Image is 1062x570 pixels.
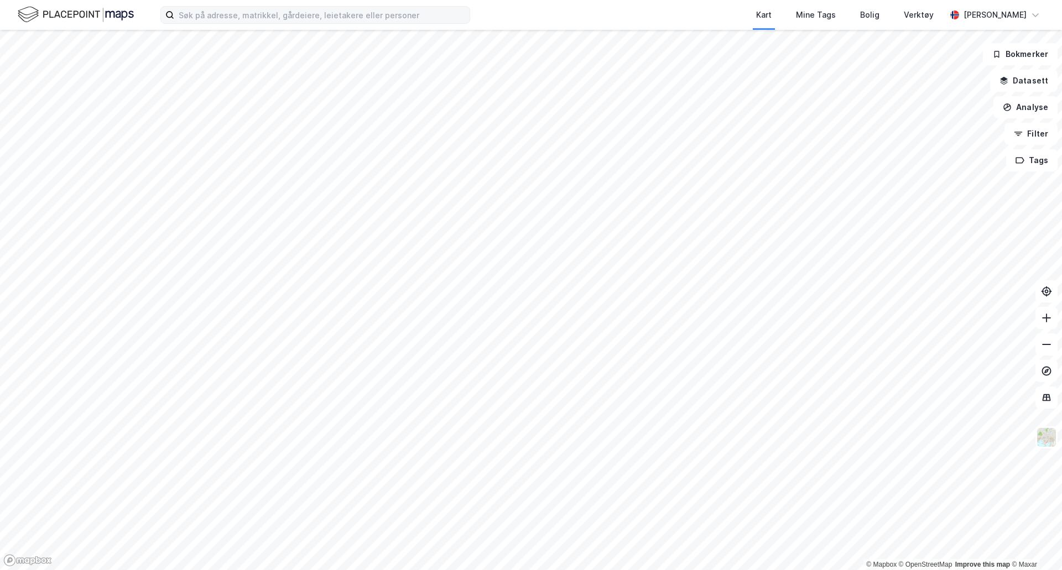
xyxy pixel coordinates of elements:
[796,8,836,22] div: Mine Tags
[1036,427,1057,448] img: Z
[955,561,1010,568] a: Improve this map
[904,8,934,22] div: Verktøy
[866,561,897,568] a: Mapbox
[756,8,772,22] div: Kart
[860,8,879,22] div: Bolig
[899,561,952,568] a: OpenStreetMap
[983,43,1058,65] button: Bokmerker
[1007,517,1062,570] iframe: Chat Widget
[993,96,1058,118] button: Analyse
[990,70,1058,92] button: Datasett
[1004,123,1058,145] button: Filter
[3,554,52,567] a: Mapbox homepage
[1006,149,1058,171] button: Tags
[1007,517,1062,570] div: Kontrollprogram for chat
[18,5,134,24] img: logo.f888ab2527a4732fd821a326f86c7f29.svg
[964,8,1027,22] div: [PERSON_NAME]
[174,7,470,23] input: Søk på adresse, matrikkel, gårdeiere, leietakere eller personer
